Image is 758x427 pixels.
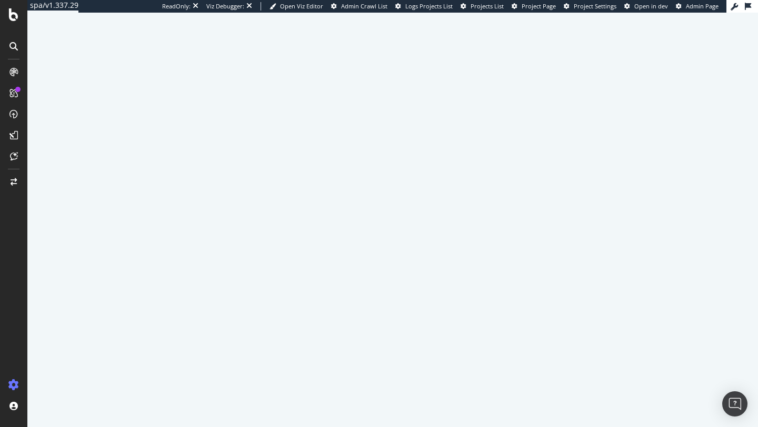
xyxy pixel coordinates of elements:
span: Logs Projects List [405,2,453,10]
div: ReadOnly: [162,2,191,11]
a: Admin Page [676,2,719,11]
span: Open in dev [634,2,668,10]
a: Projects List [461,2,504,11]
span: Open Viz Editor [280,2,323,10]
span: Admin Page [686,2,719,10]
a: Admin Crawl List [331,2,387,11]
a: Project Page [512,2,556,11]
div: Open Intercom Messenger [722,391,747,416]
span: Project Page [522,2,556,10]
div: Viz Debugger: [206,2,244,11]
a: Open in dev [624,2,668,11]
a: Logs Projects List [395,2,453,11]
span: Project Settings [574,2,616,10]
span: Admin Crawl List [341,2,387,10]
a: Project Settings [564,2,616,11]
a: Open Viz Editor [270,2,323,11]
span: Projects List [471,2,504,10]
